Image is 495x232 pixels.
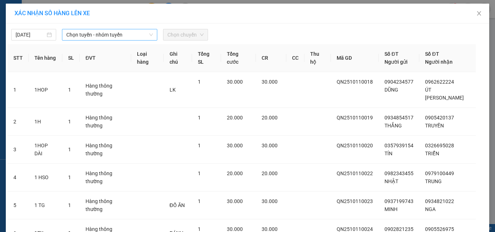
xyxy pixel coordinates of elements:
[331,44,379,72] th: Mã GD
[425,170,454,176] span: 0979100449
[29,191,62,219] td: 1 TG
[198,143,201,148] span: 1
[384,59,408,65] span: Người gửi
[68,147,71,152] span: 1
[476,10,482,16] span: close
[29,164,62,191] td: 1 HSO
[227,198,243,204] span: 30.000
[80,164,131,191] td: Hàng thông thường
[8,164,29,191] td: 4
[167,29,204,40] span: Chọn chuyến
[8,108,29,136] td: 2
[198,226,201,232] span: 1
[384,198,413,204] span: 0937199743
[262,226,278,232] span: 30.000
[68,202,71,208] span: 1
[384,51,398,57] span: Số ĐT
[425,226,454,232] span: 0905526975
[425,143,454,148] span: 0326695028
[14,10,90,17] span: XÁC NHẬN SỐ HÀNG LÊN XE
[384,79,413,85] span: 0904234577
[68,119,71,125] span: 1
[80,108,131,136] td: Hàng thông thường
[384,206,398,212] span: MINH
[469,4,489,24] button: Close
[227,115,243,121] span: 20.000
[29,136,62,164] td: 1HOP DÀI
[164,44,192,72] th: Ghi chú
[425,51,439,57] span: Số ĐT
[131,44,164,72] th: Loại hàng
[262,170,278,176] span: 20.000
[337,143,373,148] span: QN2510110020
[384,115,413,121] span: 0934854517
[80,44,131,72] th: ĐVT
[80,191,131,219] td: Hàng thông thường
[192,44,221,72] th: Tổng SL
[286,44,304,72] th: CC
[16,31,45,39] input: 11/10/2025
[227,170,243,176] span: 20.000
[262,198,278,204] span: 30.000
[337,115,373,121] span: QN2510110019
[425,198,454,204] span: 0934821022
[8,72,29,108] td: 1
[227,143,243,148] span: 30.000
[198,115,201,121] span: 1
[425,206,436,212] span: NGA
[66,29,153,40] span: Chọn tuyến - nhóm tuyến
[198,198,201,204] span: 1
[425,115,454,121] span: 0905420137
[221,44,256,72] th: Tổng cước
[425,87,464,101] span: ÚT [PERSON_NAME]
[256,44,286,72] th: CR
[149,33,153,37] span: down
[8,136,29,164] td: 3
[262,143,278,148] span: 30.000
[170,202,185,208] span: ĐỒ ĂN
[425,178,442,184] span: TRUNG
[384,143,413,148] span: 0357939154
[198,79,201,85] span: 1
[304,44,331,72] th: Thu hộ
[62,44,80,72] th: SL
[262,115,278,121] span: 20.000
[8,191,29,219] td: 5
[68,87,71,93] span: 1
[384,170,413,176] span: 0982343455
[8,44,29,72] th: STT
[425,59,453,65] span: Người nhận
[227,226,243,232] span: 30.000
[384,87,398,93] span: DŨNG
[29,44,62,72] th: Tên hàng
[29,72,62,108] td: 1HOP
[198,170,201,176] span: 1
[337,79,373,85] span: QN2510110018
[384,226,413,232] span: 0902821235
[425,79,454,85] span: 0962622224
[170,87,176,93] span: LK
[337,170,373,176] span: QN2510110022
[384,151,392,156] span: TÍN
[262,79,278,85] span: 30.000
[425,151,439,156] span: TRIỂN
[425,123,444,128] span: TRUYỀN
[384,123,402,128] span: THẮNG
[384,178,398,184] span: NHẬT
[337,226,373,232] span: QN2510110024
[80,72,131,108] td: Hàng thông thường
[227,79,243,85] span: 30.000
[29,108,62,136] td: 1H
[80,136,131,164] td: Hàng thông thường
[68,174,71,180] span: 1
[337,198,373,204] span: QN2510110023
